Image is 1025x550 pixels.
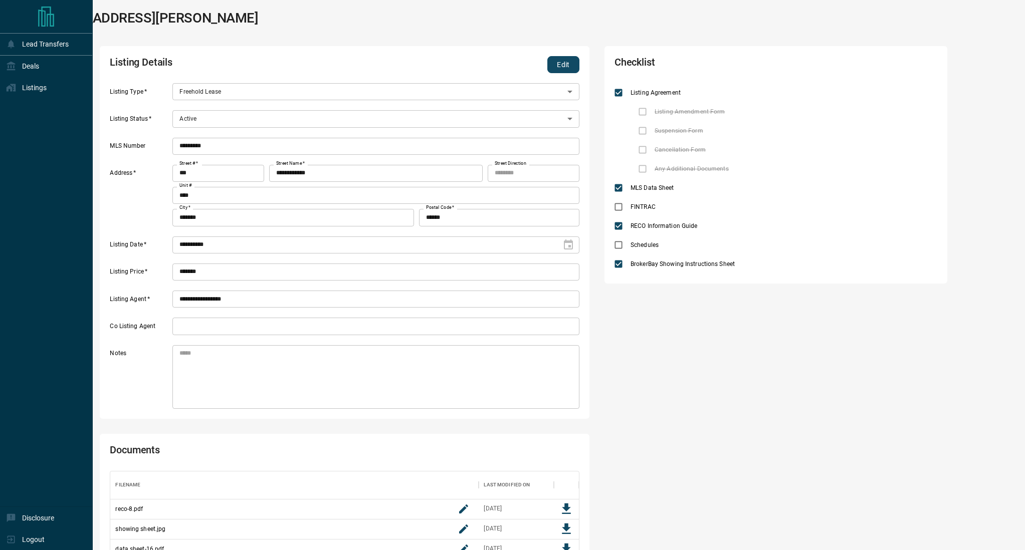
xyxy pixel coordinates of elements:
span: Schedules [628,240,661,249]
div: Jul 27, 2025 [484,504,502,513]
span: Suspension Form [652,126,706,135]
label: Unit # [179,182,192,189]
p: showing sheet.jpg [115,524,165,533]
button: rename button [454,499,474,519]
label: Listing Agent [110,295,170,308]
label: Street Name [276,160,305,167]
span: Listing Amendment Form [652,107,727,116]
span: RECO Information Guide [628,221,700,230]
button: rename button [454,519,474,539]
h2: Documents [110,444,391,461]
div: Last Modified On [479,471,554,499]
h2: Checklist [614,56,808,73]
button: Download File [556,519,576,539]
p: reco-8.pdf [115,504,143,513]
button: Download File [556,499,576,519]
label: Address [110,169,170,226]
div: Filename [110,471,479,499]
div: Filename [115,471,140,499]
span: BrokerBay Showing Instructions Sheet [628,259,737,268]
label: MLS Number [110,142,170,155]
button: Edit [547,56,579,73]
h2: Listing Details [110,56,391,73]
h1: [STREET_ADDRESS][PERSON_NAME] [34,10,259,26]
label: City [179,204,190,211]
span: Listing Agreement [628,88,683,97]
span: Any Additional Documents [652,164,731,173]
label: Listing Type [110,88,170,101]
div: Active [172,110,579,127]
div: Jul 28, 2025 [484,524,502,533]
label: Notes [110,349,170,409]
span: FINTRAC [628,202,658,211]
span: MLS Data Sheet [628,183,677,192]
label: Listing Date [110,240,170,253]
label: Street # [179,160,198,167]
div: Last Modified On [484,471,530,499]
label: Listing Price [110,267,170,281]
span: Cancellation Form [652,145,708,154]
label: Co Listing Agent [110,322,170,335]
label: Postal Code [426,204,454,211]
div: Freehold Lease [172,83,579,100]
label: Listing Status [110,115,170,128]
label: Street Direction [495,160,526,167]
